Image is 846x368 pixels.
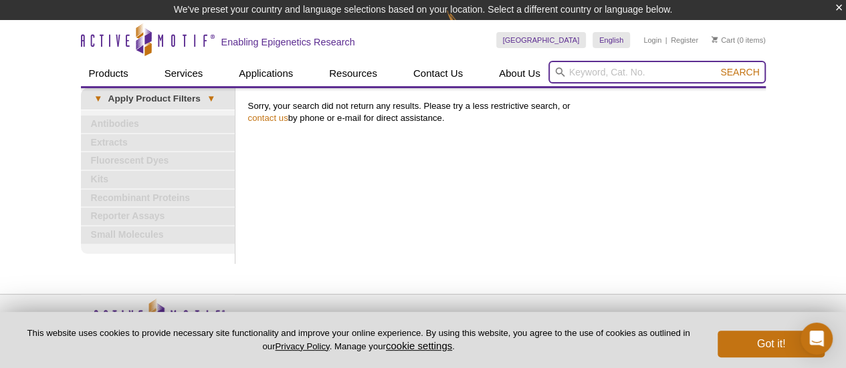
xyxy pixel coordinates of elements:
a: Small Molecules [81,226,235,244]
a: Privacy Policy [275,341,329,351]
button: cookie settings [386,340,452,351]
a: About Us [491,61,548,86]
a: [GEOGRAPHIC_DATA] [496,32,587,48]
img: Your Cart [712,36,718,43]
a: Reporter Assays [81,208,235,225]
img: Active Motif, [81,295,235,349]
a: Cart [712,35,735,45]
p: Sorry, your search did not return any results. Please try a less restrictive search, or by phone ... [248,100,759,124]
a: contact us [248,113,288,123]
button: Got it! [718,331,825,357]
a: Resources [321,61,385,86]
a: Services [156,61,211,86]
a: Antibodies [81,116,235,133]
h2: Enabling Epigenetics Research [221,36,355,48]
input: Keyword, Cat. No. [548,61,766,83]
a: Recombinant Proteins [81,190,235,207]
span: ▾ [88,93,108,105]
button: Search [716,66,763,78]
a: Extracts [81,134,235,152]
li: (0 items) [712,32,766,48]
a: Login [643,35,661,45]
a: Kits [81,171,235,188]
a: Register [671,35,698,45]
span: ▾ [201,93,221,105]
span: Search [720,67,759,77]
p: This website uses cookies to provide necessary site functionality and improve your online experie... [21,327,696,353]
li: | [665,32,667,48]
a: Products [81,61,136,86]
a: Contact Us [405,61,471,86]
div: Open Intercom Messenger [801,323,833,355]
a: Fluorescent Dyes [81,152,235,170]
a: English [593,32,630,48]
a: ▾Apply Product Filters▾ [81,88,235,110]
a: Applications [231,61,301,86]
img: Change Here [447,10,482,41]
